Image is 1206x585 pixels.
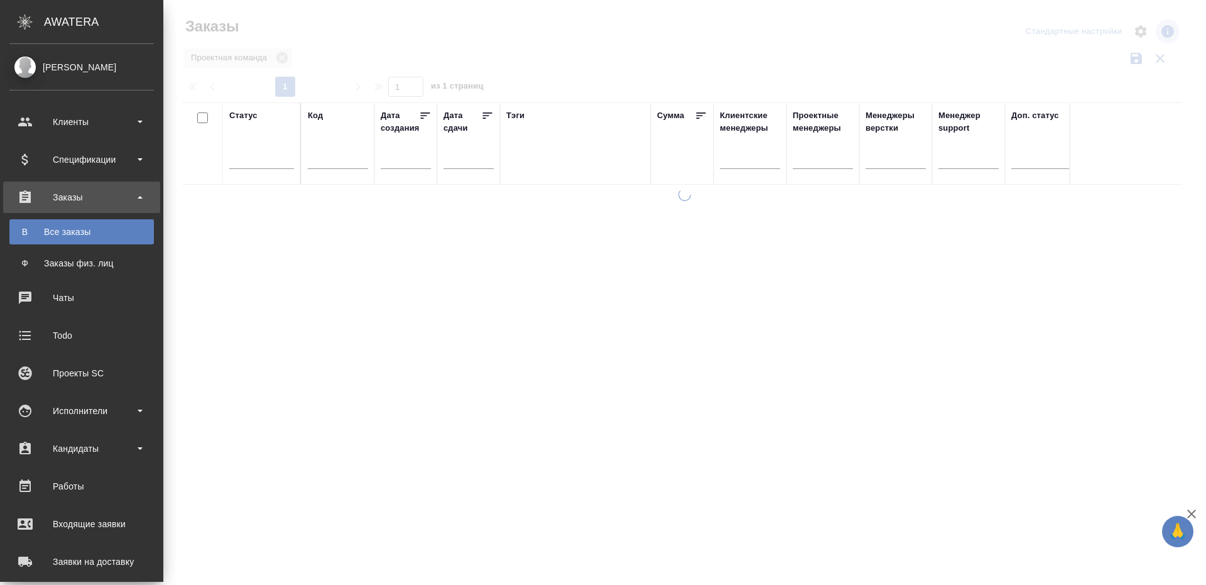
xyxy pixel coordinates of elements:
[9,477,154,496] div: Работы
[3,546,160,577] a: Заявки на доставку
[506,109,524,122] div: Тэги
[793,109,853,134] div: Проектные менеджеры
[443,109,481,134] div: Дата сдачи
[16,226,148,238] div: Все заказы
[9,364,154,383] div: Проекты SC
[866,109,926,134] div: Менеджеры верстки
[938,109,999,134] div: Менеджер support
[9,112,154,131] div: Клиенты
[9,552,154,571] div: Заявки на доставку
[1167,518,1188,545] span: 🙏
[381,109,419,134] div: Дата создания
[44,9,163,35] div: AWATERA
[9,402,154,420] div: Исполнители
[1011,109,1059,122] div: Доп. статус
[3,471,160,502] a: Работы
[3,320,160,351] a: Todo
[9,288,154,307] div: Чаты
[9,439,154,458] div: Кандидаты
[720,109,780,134] div: Клиентские менеджеры
[9,326,154,345] div: Todo
[9,60,154,74] div: [PERSON_NAME]
[1162,516,1193,547] button: 🙏
[3,358,160,389] a: Проекты SC
[3,282,160,314] a: Чаты
[16,257,148,270] div: Заказы физ. лиц
[9,251,154,276] a: ФЗаказы физ. лиц
[3,508,160,540] a: Входящие заявки
[9,150,154,169] div: Спецификации
[9,515,154,533] div: Входящие заявки
[9,219,154,244] a: ВВсе заказы
[229,109,258,122] div: Статус
[657,109,684,122] div: Сумма
[9,188,154,207] div: Заказы
[308,109,323,122] div: Код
